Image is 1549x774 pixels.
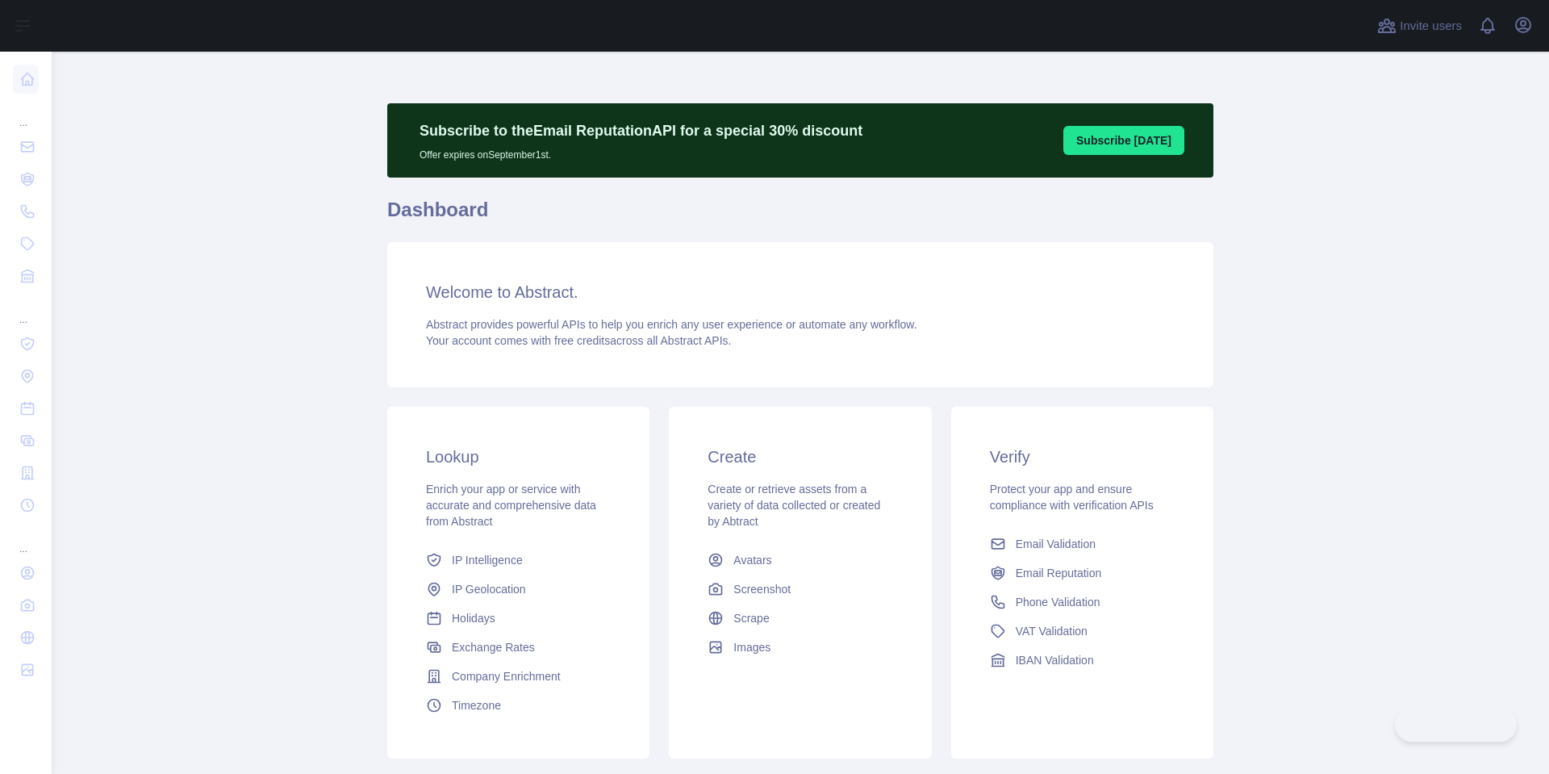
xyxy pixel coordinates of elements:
span: Company Enrichment [452,668,561,684]
span: Exchange Rates [452,639,535,655]
span: IP Geolocation [452,581,526,597]
a: Images [701,633,899,662]
span: Phone Validation [1016,594,1100,610]
a: Screenshot [701,575,899,604]
h3: Verify [990,446,1175,468]
a: IP Intelligence [420,546,617,575]
span: IP Intelligence [452,552,523,568]
a: Phone Validation [983,588,1181,617]
h3: Welcome to Abstract. [426,281,1175,303]
span: Timezone [452,697,501,713]
span: Invite users [1400,17,1462,36]
span: Holidays [452,610,495,626]
a: Company Enrichment [420,662,617,691]
a: IP Geolocation [420,575,617,604]
iframe: Toggle Customer Support [1395,708,1517,742]
span: Protect your app and ensure compliance with verification APIs [990,483,1154,512]
button: Subscribe [DATE] [1063,126,1184,155]
span: IBAN Validation [1016,652,1094,668]
span: Enrich your app or service with accurate and comprehensive data from Abstract [426,483,596,528]
span: Images [733,639,770,655]
a: VAT Validation [983,617,1181,646]
h3: Create [708,446,892,468]
a: Email Reputation [983,559,1181,588]
span: free credits [554,334,610,347]
p: Offer expires on September 1st. [420,142,862,161]
span: Screenshot [733,581,791,597]
span: Email Validation [1016,536,1096,552]
div: ... [13,294,39,326]
span: Avatars [733,552,771,568]
div: ... [13,97,39,129]
h3: Lookup [426,446,611,468]
a: Exchange Rates [420,633,617,662]
a: Timezone [420,691,617,720]
p: Subscribe to the Email Reputation API for a special 30 % discount [420,119,862,142]
a: Scrape [701,604,899,633]
button: Invite users [1374,13,1465,39]
span: Create or retrieve assets from a variety of data collected or created by Abtract [708,483,880,528]
h1: Dashboard [387,197,1213,236]
a: Email Validation [983,529,1181,559]
a: Holidays [420,604,617,633]
span: Your account comes with across all Abstract APIs. [426,334,731,347]
span: Email Reputation [1016,565,1102,581]
div: ... [13,523,39,555]
a: Avatars [701,546,899,575]
span: Scrape [733,610,769,626]
span: Abstract provides powerful APIs to help you enrich any user experience or automate any workflow. [426,318,917,331]
span: VAT Validation [1016,623,1088,639]
a: IBAN Validation [983,646,1181,675]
